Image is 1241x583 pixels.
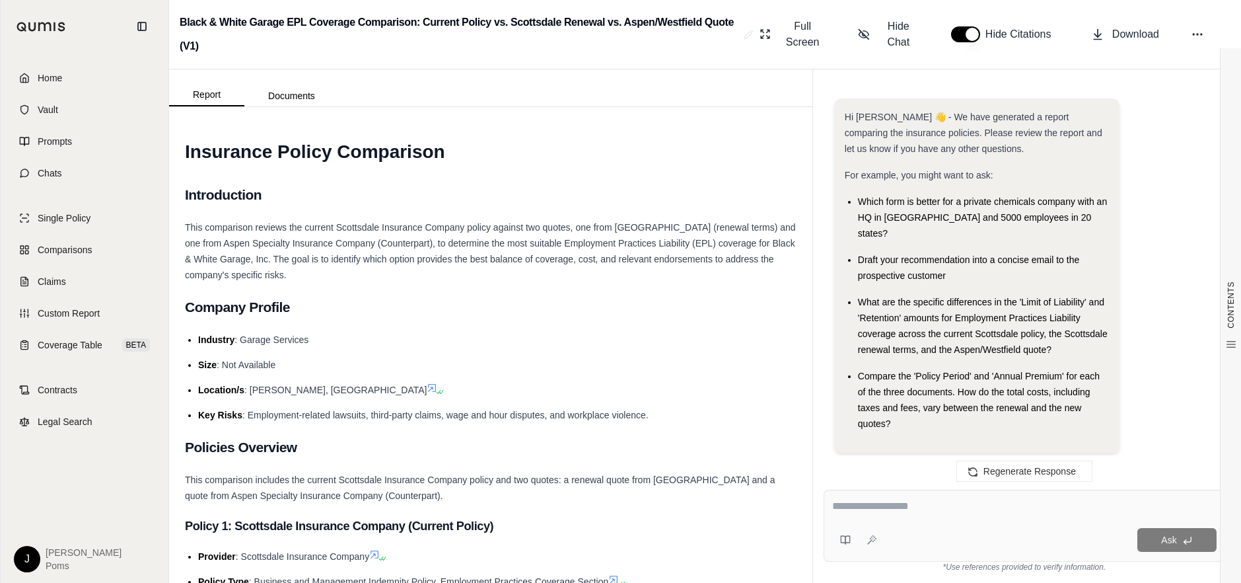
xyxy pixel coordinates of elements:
span: Regenerate Response [983,466,1076,477]
span: Which form is better for a private chemicals company with an HQ in [GEOGRAPHIC_DATA] and 5000 emp... [858,196,1107,239]
span: Draft your recommendation into a concise email to the prospective customer [858,254,1079,281]
h2: Policies Overview [185,434,797,461]
img: Qumis Logo [17,22,66,32]
a: Prompts [9,127,160,156]
a: Comparisons [9,235,160,264]
div: J [14,546,40,572]
button: Ask [1137,528,1217,552]
span: Provider [198,551,236,562]
a: Home [9,63,160,93]
span: For example, you might want to ask: [845,170,993,180]
span: Contracts [38,383,77,397]
span: : Not Available [217,360,275,370]
a: Single Policy [9,204,160,233]
span: Chats [38,167,62,180]
button: Documents [244,85,339,106]
button: Regenerate Response [956,461,1092,482]
span: BETA [122,338,150,352]
span: Industry [198,334,234,345]
span: Download [1112,26,1159,42]
span: Location/s [198,385,244,395]
span: Hide Chat [878,19,919,50]
span: Compare the 'Policy Period' and 'Annual Premium' for each of the three documents. How do the tota... [858,371,1100,429]
span: Custom Report [38,307,100,320]
span: : Employment-related lawsuits, third-party claims, wage and hour disputes, and workplace violence. [242,410,649,420]
span: [PERSON_NAME] [46,546,122,559]
span: : Scottsdale Insurance Company [236,551,369,562]
span: Legal Search [38,415,92,428]
span: This comparison includes the current Scottsdale Insurance Company policy and two quotes: a renewa... [185,475,775,501]
span: CONTENTS [1226,282,1236,329]
span: Key Risks [198,410,242,420]
span: This comparison reviews the current Scottsdale Insurance Company policy against two quotes, one f... [185,222,796,280]
a: Custom Report [9,299,160,328]
span: Hide Citations [985,26,1059,42]
button: Full Screen [754,13,832,56]
span: Size [198,360,217,370]
h2: Black & White Garage EPL Coverage Comparison: Current Policy vs. Scottsdale Renewal vs. Aspen/Wes... [180,11,738,58]
a: Contracts [9,375,160,405]
span: Vault [38,103,58,116]
span: What are the specific differences in the 'Limit of Liability' and 'Retention' amounts for Employm... [858,297,1108,355]
button: Download [1086,21,1164,48]
span: Hi [PERSON_NAME] 👋 - We have generated a report comparing the insurance policies. Please review t... [845,112,1102,154]
h1: Insurance Policy Comparison [185,134,797,171]
button: Report [169,84,244,106]
div: *Use references provided to verify information. [824,562,1225,572]
a: Legal Search [9,407,160,436]
span: : Garage Services [234,334,308,345]
span: Comparisons [38,243,92,256]
span: Prompts [38,135,72,148]
h2: Company Profile [185,293,797,321]
button: Hide Chat [853,13,925,56]
span: Full Screen [779,19,826,50]
h2: Introduction [185,181,797,209]
span: Claims [38,275,66,288]
span: Ask [1161,535,1176,545]
button: Collapse sidebar [131,16,153,37]
a: Claims [9,267,160,296]
span: Single Policy [38,212,90,225]
h3: Policy 1: Scottsdale Insurance Company (Current Policy) [185,514,797,538]
span: Home [38,71,62,85]
a: Chats [9,159,160,188]
span: Poms [46,559,122,572]
span: Coverage Table [38,338,102,352]
span: : [PERSON_NAME], [GEOGRAPHIC_DATA] [244,385,427,395]
a: Coverage TableBETA [9,330,160,360]
a: Vault [9,95,160,124]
